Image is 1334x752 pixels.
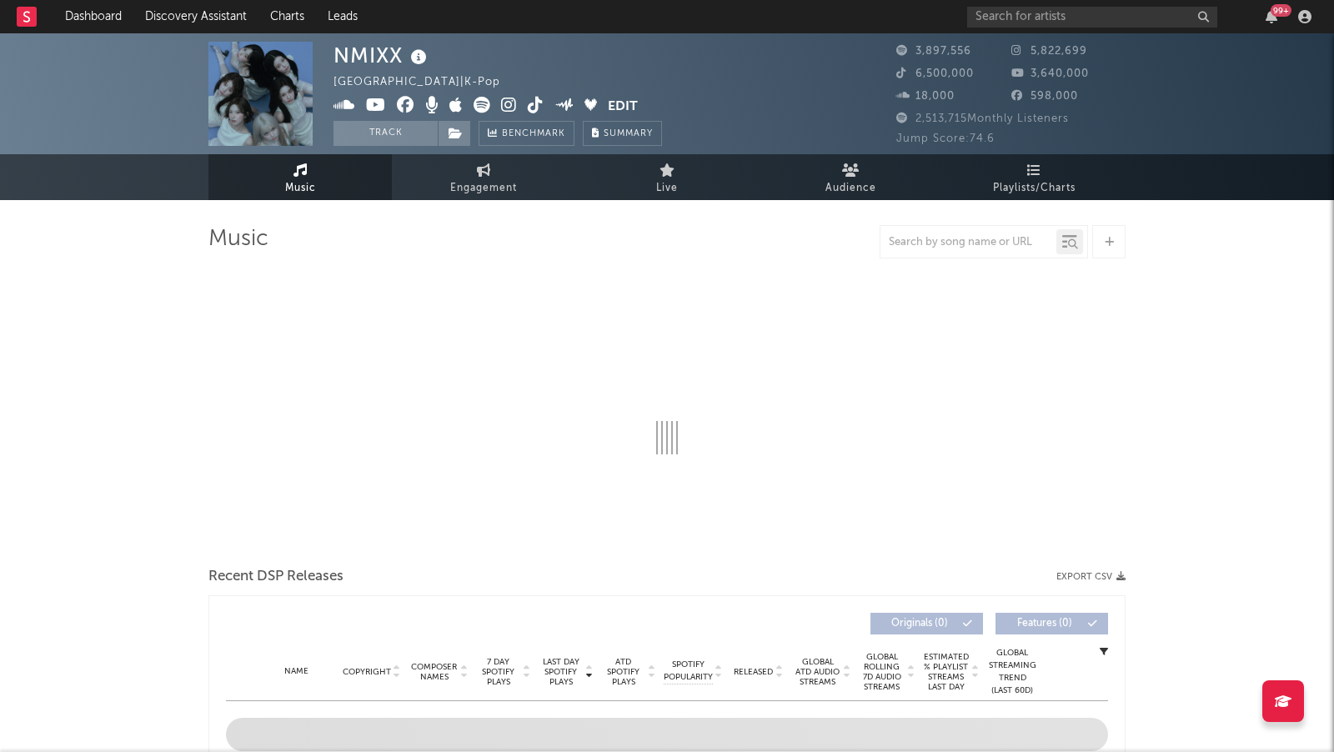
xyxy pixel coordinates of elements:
span: Music [285,178,316,198]
span: 7 Day Spotify Plays [476,657,520,687]
a: Benchmark [479,121,574,146]
span: Copyright [343,667,391,677]
div: Name [259,665,333,678]
input: Search for artists [967,7,1217,28]
span: Composer Names [410,662,458,682]
span: 3,897,556 [896,46,971,57]
button: Originals(0) [870,613,983,634]
button: Features(0) [995,613,1108,634]
span: Released [734,667,773,677]
span: Audience [825,178,876,198]
span: Last Day Spotify Plays [539,657,583,687]
span: Live [656,178,678,198]
a: Engagement [392,154,575,200]
a: Playlists/Charts [942,154,1126,200]
span: Global ATD Audio Streams [795,657,840,687]
span: Spotify Popularity [664,659,713,684]
div: Global Streaming Trend (Last 60D) [987,647,1037,697]
span: Recent DSP Releases [208,567,344,587]
span: 3,640,000 [1011,68,1089,79]
span: Summary [604,129,653,138]
span: 2,513,715 Monthly Listeners [896,113,1069,124]
span: Playlists/Charts [993,178,1076,198]
button: Export CSV [1056,572,1126,582]
span: 5,822,699 [1011,46,1087,57]
a: Audience [759,154,942,200]
button: Edit [608,97,638,118]
input: Search by song name or URL [880,236,1056,249]
a: Live [575,154,759,200]
span: Global Rolling 7D Audio Streams [859,652,905,692]
span: Originals ( 0 ) [881,619,958,629]
div: 99 + [1271,4,1291,17]
span: Benchmark [502,124,565,144]
div: NMIXX [333,42,431,69]
div: [GEOGRAPHIC_DATA] | K-Pop [333,73,539,93]
a: Music [208,154,392,200]
span: ATD Spotify Plays [601,657,645,687]
span: 18,000 [896,91,955,102]
span: Engagement [450,178,517,198]
span: 6,500,000 [896,68,974,79]
button: Summary [583,121,662,146]
span: Estimated % Playlist Streams Last Day [923,652,969,692]
button: 99+ [1266,10,1277,23]
span: Features ( 0 ) [1006,619,1083,629]
span: Jump Score: 74.6 [896,133,995,144]
button: Track [333,121,438,146]
span: 598,000 [1011,91,1078,102]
